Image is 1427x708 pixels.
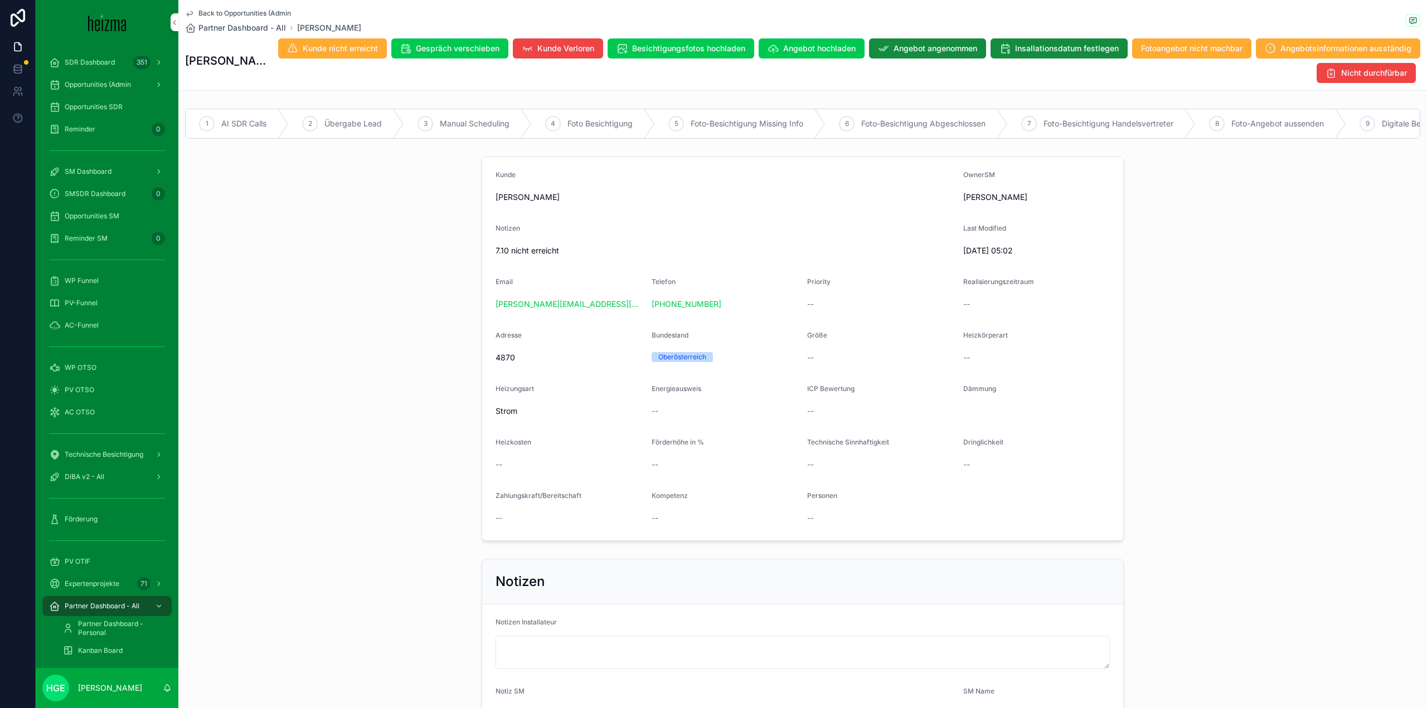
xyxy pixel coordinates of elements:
span: Angebot angenommen [894,43,977,54]
button: Kunde Verloren [513,38,603,58]
span: Expertenprojekte [65,579,119,588]
a: PV-Funnel [42,293,172,313]
span: Personen [807,491,837,500]
span: Notiz SM [496,687,525,695]
a: SM Dashboard [42,162,172,182]
span: WP Funnel [65,276,99,285]
a: Expertenprojekte71 [42,574,172,594]
button: Angebot angenommen [869,38,986,58]
span: Foto-Besichtigung Missing Info [691,118,803,129]
span: SDR Dashboard [65,58,115,67]
span: Foto-Besichtigung Handelsvertreter [1043,118,1173,129]
span: -- [652,459,658,470]
span: SM Dashboard [65,167,111,176]
a: WP OTSO [42,358,172,378]
a: Partner Dashboard - Personal [56,618,172,638]
img: App logo [88,13,127,31]
span: PV OTIF [65,557,90,566]
a: PV OTSO [42,380,172,400]
span: Foto-Angebot aussenden [1231,118,1324,129]
h2: Notizen [496,573,545,590]
a: Opportunities (Admin [42,75,172,95]
span: Opportunities (Admin [65,80,131,89]
span: -- [652,512,658,524]
span: -- [963,459,970,470]
span: Adresse [496,331,522,339]
span: ICP Bewertung [807,384,855,393]
span: 8 [1215,119,1219,128]
button: Gespräch verschieben [391,38,508,58]
div: 351 [133,56,151,69]
span: Nicht durchfürbar [1341,67,1407,79]
span: Strom [496,406,643,417]
span: Technische Sinnhaftigkeit [807,438,889,446]
span: Energieausweis [652,384,701,393]
button: Angebot hochladen [759,38,865,58]
a: Förderung [42,509,172,529]
span: Partner Dashboard - All [65,602,139,611]
span: -- [807,299,814,310]
span: Priority [807,277,831,286]
span: -- [652,406,658,417]
a: PV OTIF [42,551,172,572]
span: Insallationsdatum festlegen [1015,43,1119,54]
a: [PERSON_NAME] [297,22,361,33]
span: Bundesland [652,331,688,339]
span: Notizen [496,224,520,232]
span: AC-Funnel [65,321,99,330]
a: DiBA v2 - All [42,467,172,487]
span: Förderung [65,515,98,524]
span: -- [807,459,814,470]
span: Angebotsinformationen ausständig [1280,43,1411,54]
span: Partner Dashboard - Personal [78,619,161,637]
span: SMSDR Dashboard [65,189,125,198]
span: Manual Scheduling [440,118,509,129]
span: DiBA v2 - All [65,472,104,481]
a: WP Funnel [42,271,172,291]
span: Back to Opportunities (Admin [198,9,291,18]
button: Fotoangebot nicht machbar [1132,38,1251,58]
span: Kanban Board [78,646,123,655]
button: Besichtigungsfotos hochladen [608,38,754,58]
h1: [PERSON_NAME] [185,53,269,69]
span: Übergabe Lead [324,118,382,129]
a: [PERSON_NAME][EMAIL_ADDRESS][DOMAIN_NAME] [496,299,643,310]
span: 2 [308,119,312,128]
span: -- [807,512,814,524]
div: 0 [152,187,165,201]
span: Foto-Besichtigung Abgeschlossen [861,118,986,129]
span: Realisierungszeitraum [963,277,1034,286]
span: Notizen Installateur [496,618,557,626]
span: Dämmung [963,384,996,393]
span: Zahlungskraft/Bereitschaft [496,491,581,500]
span: 9 [1366,119,1370,128]
span: Gespräch verschieben [416,43,499,54]
span: -- [496,512,502,524]
span: [PERSON_NAME] [963,192,1027,203]
button: Kunde nicht erreicht [278,38,387,58]
a: Partner Dashboard - All [42,596,172,616]
span: 7.10 nicht erreicht [496,245,954,256]
button: Insallationsdatum festlegen [991,38,1128,58]
a: Back to Opportunities (Admin [185,9,291,18]
a: SMSDR Dashboard0 [42,184,172,204]
span: 7 [1027,119,1031,128]
span: Besichtigungsfotos hochladen [632,43,745,54]
span: Last Modified [963,224,1006,232]
span: AI SDR Calls [221,118,266,129]
span: Partner Dashboard - All [198,22,286,33]
div: 0 [152,232,165,245]
a: Reminder SM0 [42,228,172,248]
span: 3 [424,119,428,128]
span: 5 [674,119,678,128]
span: Email [496,277,513,286]
span: Telefon [652,277,676,286]
span: WP OTSO [65,363,96,372]
span: 6 [845,119,849,128]
span: [PERSON_NAME] [496,192,954,203]
a: AC-Funnel [42,315,172,335]
span: Foto Besichtigung [567,118,633,129]
span: Technische Besichtigung [65,450,143,459]
span: Angebot hochladen [783,43,856,54]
